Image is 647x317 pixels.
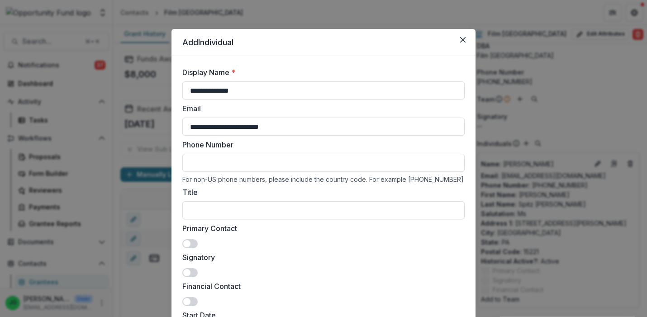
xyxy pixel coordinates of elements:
[182,252,459,263] label: Signatory
[182,103,459,114] label: Email
[182,139,459,150] label: Phone Number
[182,187,459,198] label: Title
[182,223,459,234] label: Primary Contact
[182,67,459,78] label: Display Name
[456,33,470,47] button: Close
[171,29,476,56] header: Add Individual
[182,175,465,183] div: For non-US phone numbers, please include the country code. For example [PHONE_NUMBER]
[182,281,459,292] label: Financial Contact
